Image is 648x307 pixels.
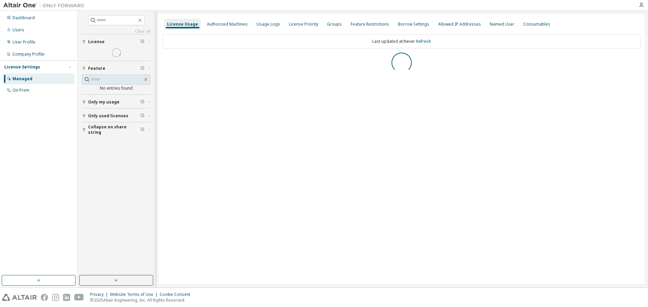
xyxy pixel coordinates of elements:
img: linkedin.svg [63,294,70,301]
button: Feature [82,61,151,76]
button: License [82,34,151,49]
span: Only my usage [88,99,119,105]
a: Clear all [82,29,151,34]
img: altair_logo.svg [2,294,37,301]
button: Only used licenses [82,109,151,123]
a: Refresh [416,38,431,44]
div: Website Terms of Use [110,292,160,297]
div: License Usage [167,22,198,27]
div: Borrow Settings [398,22,429,27]
div: License Priority [289,22,318,27]
img: facebook.svg [41,294,48,301]
span: Clear filter [140,66,144,71]
div: User Profile [12,39,35,45]
div: Feature Restrictions [351,22,389,27]
div: Authorized Machines [207,22,248,27]
div: Allowed IP Addresses [438,22,481,27]
div: Last updated at: Never [163,34,641,49]
div: Groups [327,22,342,27]
div: Cookie Consent [160,292,194,297]
button: Collapse on share string [82,122,151,137]
div: Company Profile [12,52,45,57]
span: Clear filter [140,39,144,44]
div: License Settings [4,64,40,70]
span: Clear filter [140,127,144,132]
div: Privacy [90,292,110,297]
button: Only my usage [82,95,151,110]
span: License [88,39,105,44]
div: Dashboard [12,15,35,21]
img: instagram.svg [52,294,59,301]
div: Usage Logs [256,22,280,27]
span: Feature [88,66,105,71]
span: Only used licenses [88,113,128,119]
div: Managed [12,76,32,82]
div: Consumables [523,22,550,27]
div: Named User [490,22,514,27]
img: youtube.svg [74,294,84,301]
span: Clear filter [140,99,144,105]
p: © 2025 Altair Engineering, Inc. All Rights Reserved. [90,297,194,303]
div: Users [12,27,24,33]
div: No entries found [82,86,151,91]
div: On Prem [12,88,29,93]
span: Collapse on share string [88,124,140,135]
span: Clear filter [140,113,144,119]
img: Altair One [3,2,88,9]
